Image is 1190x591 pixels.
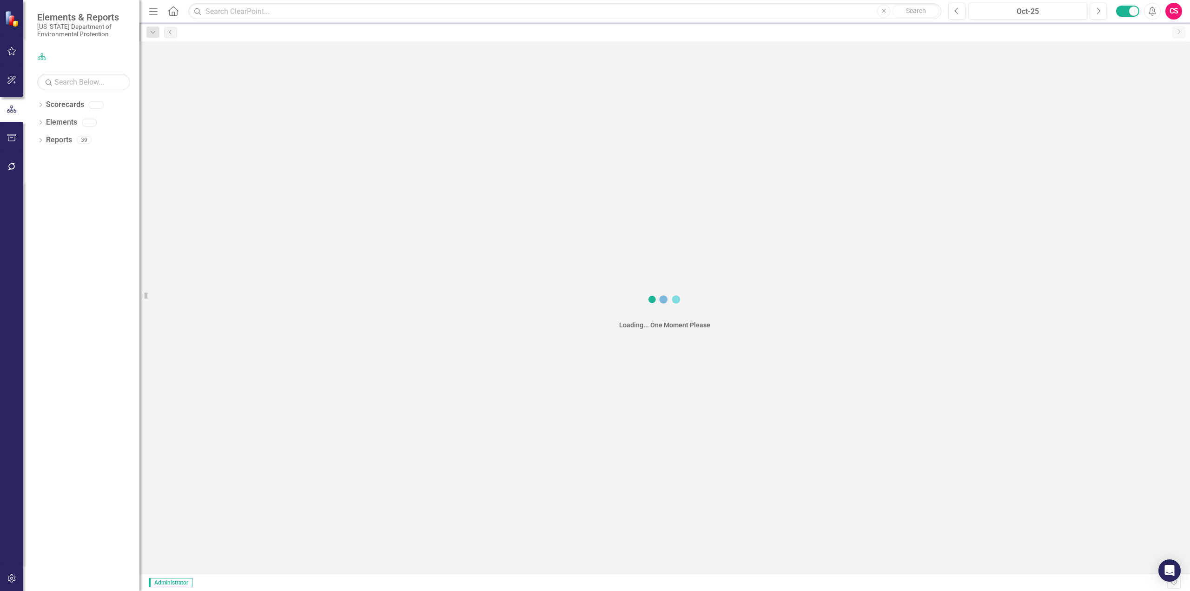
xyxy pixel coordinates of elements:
[5,11,21,27] img: ClearPoint Strategy
[37,12,130,23] span: Elements & Reports
[968,3,1087,20] button: Oct-25
[906,7,926,14] span: Search
[1165,3,1182,20] button: CS
[619,320,710,330] div: Loading... One Moment Please
[149,578,192,587] span: Administrator
[892,5,939,18] button: Search
[37,74,130,90] input: Search Below...
[1158,559,1181,582] div: Open Intercom Messenger
[188,3,941,20] input: Search ClearPoint...
[77,136,92,144] div: 39
[46,135,72,146] a: Reports
[972,6,1084,17] div: Oct-25
[37,23,130,38] small: [US_STATE] Department of Environmental Protection
[46,100,84,110] a: Scorecards
[46,117,77,128] a: Elements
